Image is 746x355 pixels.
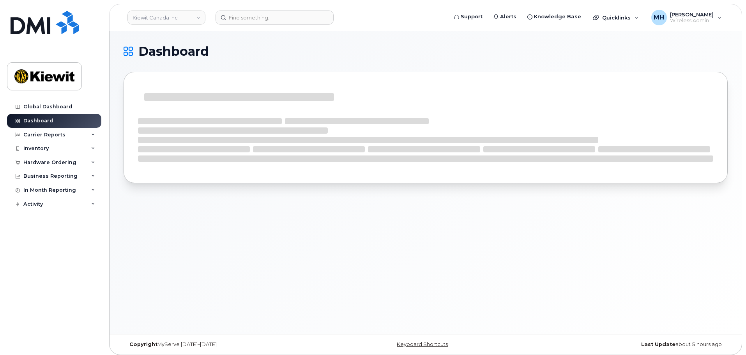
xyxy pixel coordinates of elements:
span: Dashboard [138,46,209,57]
div: MyServe [DATE]–[DATE] [124,341,325,348]
strong: Last Update [641,341,675,347]
div: about 5 hours ago [526,341,728,348]
strong: Copyright [129,341,157,347]
a: Keyboard Shortcuts [397,341,448,347]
